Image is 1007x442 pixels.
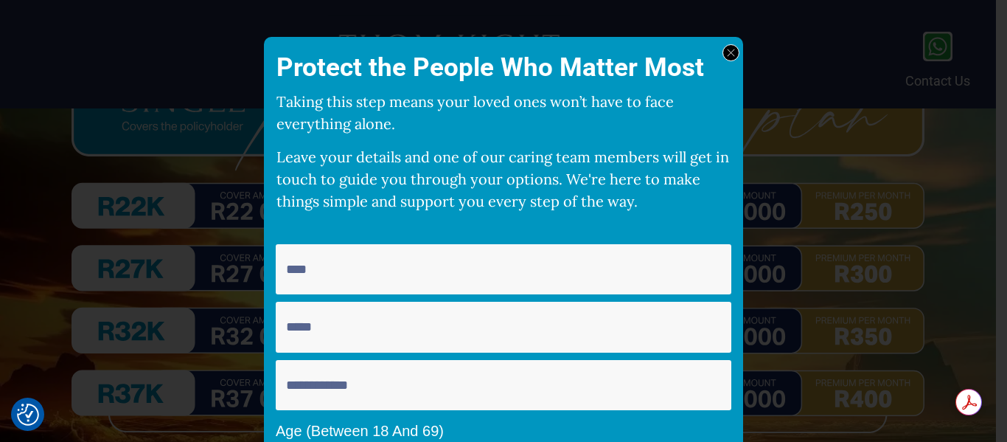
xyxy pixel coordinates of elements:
img: Revisit consent button [17,404,39,426]
p: Leave your details and one of our caring team members will get in touch to guide you through your... [276,142,731,220]
h2: Protect the People Who Matter Most [276,49,731,86]
p: Taking this step means your loved ones won’t have to face everything alone. [276,87,731,142]
button: Consent Preferences [17,404,39,426]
